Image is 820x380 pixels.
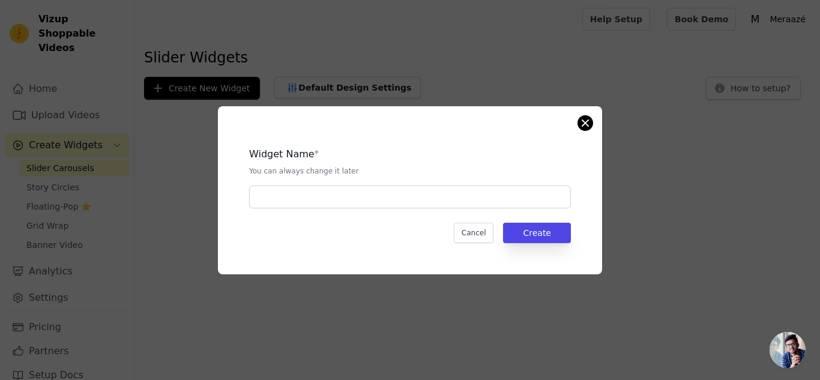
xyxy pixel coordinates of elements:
p: You can always change it later [249,166,571,176]
button: Close modal [578,116,592,130]
legend: Widget Name [249,147,315,161]
button: Cancel [454,223,494,243]
a: Open chat [770,332,806,368]
button: Create [503,223,571,243]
